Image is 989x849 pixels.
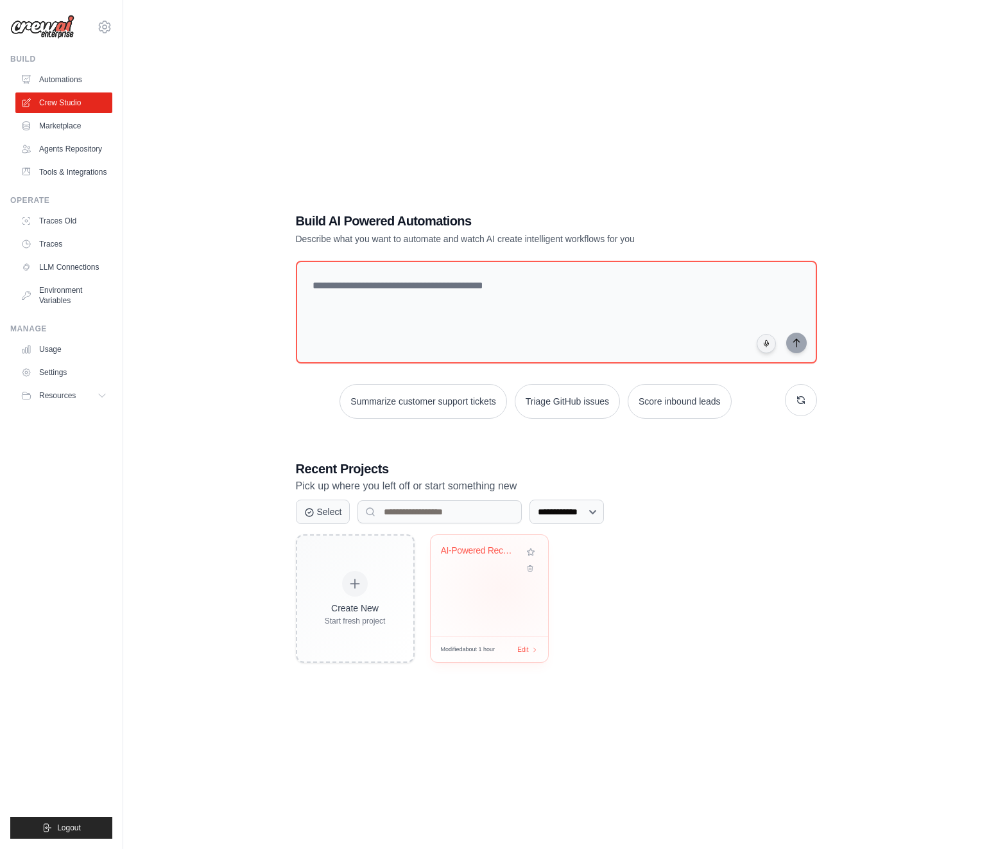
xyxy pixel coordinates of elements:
div: Create New [325,602,386,615]
h3: Recent Projects [296,460,817,478]
div: Start fresh project [325,616,386,626]
button: Score inbound leads [628,384,732,419]
img: Logo [10,15,74,39]
a: Traces [15,234,112,254]
div: Operate [10,195,112,206]
button: Summarize customer support tickets [340,384,506,419]
button: Click to speak your automation idea [757,334,776,353]
button: Select [296,500,350,524]
span: Modified about 1 hour [441,645,495,654]
a: Automations [15,69,112,90]
a: Marketplace [15,116,112,136]
button: Triage GitHub issues [515,384,620,419]
span: Logout [57,823,81,833]
span: Resources [39,390,76,401]
h1: Build AI Powered Automations [296,212,727,230]
div: Build [10,54,112,64]
a: Crew Studio [15,92,112,113]
button: Resources [15,385,112,406]
a: Agents Repository [15,139,112,159]
iframe: Chat Widget [925,787,989,849]
button: Get new suggestions [785,384,817,416]
button: Add to favorites [524,545,538,559]
a: Usage [15,339,112,360]
p: Pick up where you left off or start something new [296,478,817,495]
p: Describe what you want to automate and watch AI create intelligent workflows for you [296,232,727,245]
div: Manage [10,324,112,334]
a: Environment Variables [15,280,112,311]
div: AI-Powered Recruitment Intelligence with Brand Sentiment Tracking [441,545,519,557]
button: Delete project [524,562,538,575]
button: Logout [10,817,112,839]
span: Edit [517,645,528,654]
a: Traces Old [15,211,112,231]
a: Settings [15,362,112,383]
a: Tools & Integrations [15,162,112,182]
a: LLM Connections [15,257,112,277]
